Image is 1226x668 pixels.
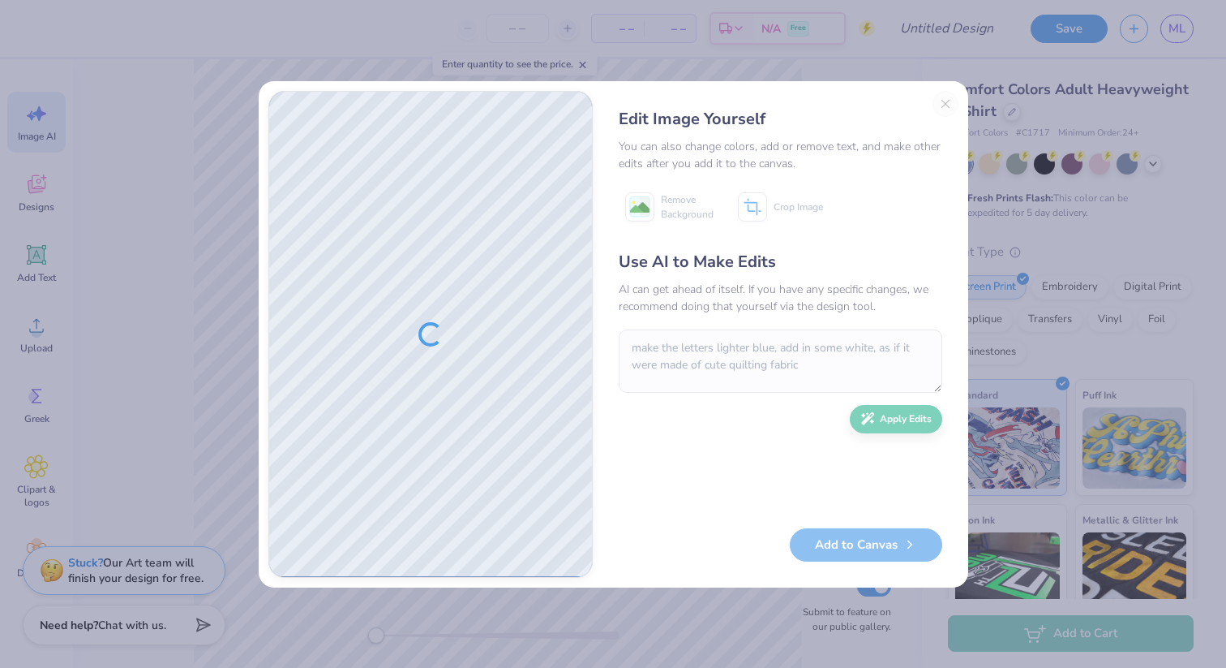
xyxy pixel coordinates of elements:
span: Crop Image [774,200,823,214]
button: Remove Background [619,187,720,227]
div: Edit Image Yourself [619,107,942,131]
div: AI can get ahead of itself. If you have any specific changes, we recommend doing that yourself vi... [619,281,942,315]
div: Use AI to Make Edits [619,250,942,274]
span: Remove Background [661,192,714,222]
div: You can also change colors, add or remove text, and make other edits after you add it to the canvas. [619,138,942,172]
button: Crop Image [731,187,833,227]
textarea: make the letters lighter blue, add in some white, as if it were made of cute quilting fabric [619,330,942,393]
